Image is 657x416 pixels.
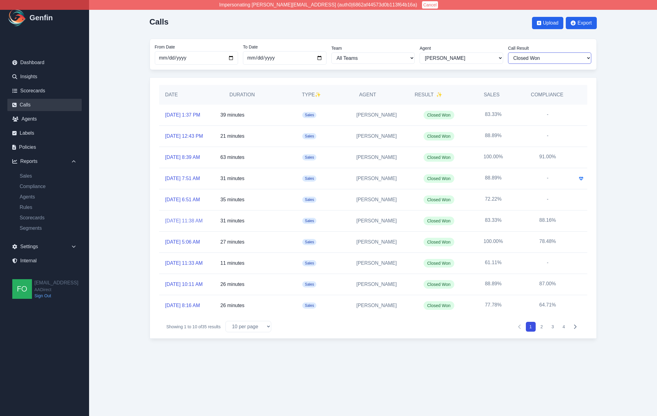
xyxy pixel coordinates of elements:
[466,232,520,252] div: 100.00%
[543,19,559,27] span: Upload
[302,260,316,266] span: Sales
[221,133,244,140] p: 21 minutes
[520,147,575,168] div: 91.00%
[165,91,209,98] h5: Date
[150,17,169,26] h2: Calls
[7,141,82,153] a: Policies
[221,238,244,246] p: 27 minutes
[15,225,82,232] a: Segments
[34,279,78,287] h2: [EMAIL_ADDRESS]
[221,154,244,161] p: 63 minutes
[537,322,547,332] button: 2
[302,197,316,203] span: Sales
[520,295,575,316] div: 64.71%
[7,127,82,139] a: Labels
[192,324,197,329] span: 10
[466,147,520,168] div: 100.00%
[7,241,82,253] div: Settings
[7,155,82,168] div: Reports
[520,189,575,210] div: -
[15,172,82,180] a: Sales
[520,105,575,125] div: -
[302,154,316,160] span: Sales
[520,168,575,189] div: -
[166,324,221,330] p: Showing to of results
[165,260,203,267] a: [DATE] 11:33 AM
[520,274,575,295] div: 87.00%
[415,91,442,98] h5: Result
[424,217,454,225] span: Closed Won
[302,302,316,309] span: Sales
[356,238,397,246] a: [PERSON_NAME]
[356,196,397,203] a: [PERSON_NAME]
[7,85,82,97] a: Scorecards
[302,281,316,287] span: Sales
[520,210,575,231] div: 88.16%
[7,8,27,28] img: Logo
[155,44,238,50] label: From Date
[302,218,316,224] span: Sales
[221,175,244,182] p: 31 minutes
[424,174,454,183] span: Closed Won
[526,322,536,332] button: 1
[221,91,264,98] h5: Duration
[424,259,454,268] span: Closed Won
[356,133,397,140] a: [PERSON_NAME]
[165,302,200,309] a: [DATE] 8:16 AM
[221,260,244,267] p: 11 minutes
[12,279,32,299] img: founders@genfin.ai
[15,204,82,211] a: Rules
[165,196,200,203] a: [DATE] 6:51 AM
[165,175,200,182] a: [DATE] 7:51 AM
[331,45,415,51] label: Team
[436,91,442,98] span: ✨
[508,45,592,51] label: Call Result
[15,214,82,221] a: Scorecards
[359,91,376,98] h5: Agent
[7,99,82,111] a: Calls
[532,17,564,29] button: Upload
[559,322,569,332] button: 4
[356,260,397,267] a: [PERSON_NAME]
[302,175,316,182] span: Sales
[548,322,558,332] button: 3
[202,324,207,329] span: 35
[184,324,186,329] span: 1
[356,217,397,225] a: [PERSON_NAME]
[424,132,454,141] span: Closed Won
[165,133,203,140] a: [DATE] 12:43 PM
[165,238,200,246] a: [DATE] 5:06 AM
[7,255,82,267] a: Internal
[422,1,438,9] button: Cancel
[15,183,82,190] a: Compliance
[466,253,520,274] div: 61.11%
[7,113,82,125] a: Agents
[466,210,520,231] div: 83.33%
[165,281,203,288] a: [DATE] 10:11 AM
[466,295,520,316] div: 77.78%
[276,91,347,98] h5: Type
[243,44,327,50] label: To Date
[424,153,454,162] span: Closed Won
[302,112,316,118] span: Sales
[221,196,244,203] p: 35 minutes
[424,280,454,289] span: Closed Won
[221,281,244,288] p: 26 minutes
[165,217,203,225] a: [DATE] 11:38 AM
[577,19,592,27] span: Export
[356,154,397,161] a: [PERSON_NAME]
[424,238,454,246] span: Closed Won
[515,322,580,332] nav: Pagination
[424,195,454,204] span: Closed Won
[424,301,454,310] span: Closed Won
[484,91,500,98] h5: Sales
[356,281,397,288] a: [PERSON_NAME]
[221,111,244,119] p: 39 minutes
[34,293,78,299] a: Sign Out
[302,239,316,245] span: Sales
[29,13,53,23] h1: Genfin
[221,217,244,225] p: 31 minutes
[520,126,575,147] div: -
[466,105,520,125] div: 83.33%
